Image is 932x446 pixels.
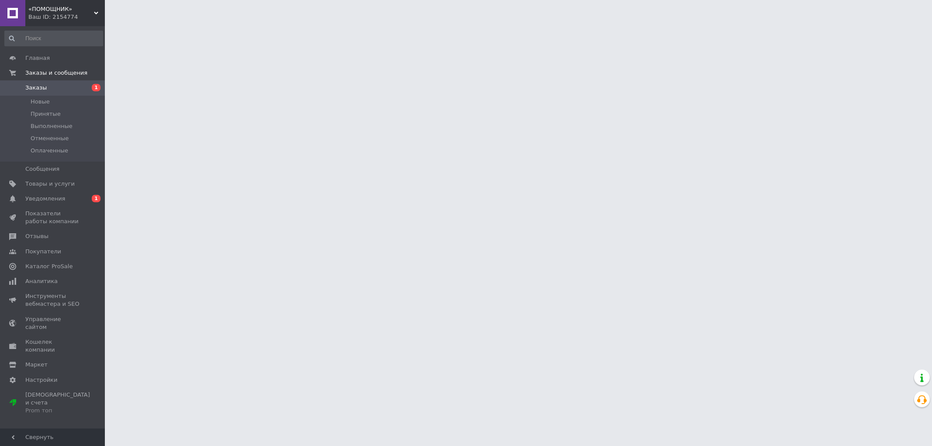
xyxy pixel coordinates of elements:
span: 1 [92,195,100,202]
span: Отзывы [25,232,49,240]
span: Отмененные [31,135,69,142]
span: Инструменты вебмастера и SEO [25,292,81,308]
span: Выполненные [31,122,73,130]
span: Покупатели [25,248,61,256]
div: Ваш ID: 2154774 [28,13,105,21]
span: Показатели работы компании [25,210,81,225]
span: Аналитика [25,277,58,285]
span: Настройки [25,376,57,384]
div: Prom топ [25,407,90,415]
input: Поиск [4,31,103,46]
span: Кошелек компании [25,338,81,354]
span: Сообщения [25,165,59,173]
span: [DEMOGRAPHIC_DATA] и счета [25,391,90,415]
span: Уведомления [25,195,65,203]
span: 1 [92,84,100,91]
span: Управление сайтом [25,315,81,331]
span: Каталог ProSale [25,263,73,270]
span: «ПОМОЩНИК» [28,5,94,13]
span: Оплаченные [31,147,68,155]
span: Новые [31,98,50,106]
span: Маркет [25,361,48,369]
span: Заказы и сообщения [25,69,87,77]
span: Принятые [31,110,61,118]
span: Товары и услуги [25,180,75,188]
span: Главная [25,54,50,62]
span: Заказы [25,84,47,92]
